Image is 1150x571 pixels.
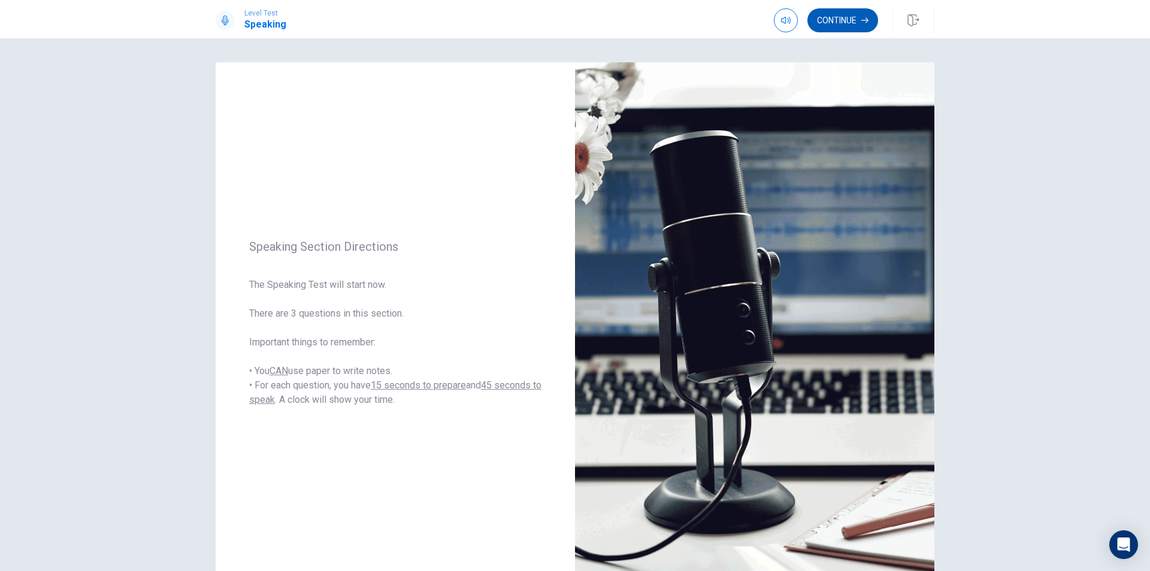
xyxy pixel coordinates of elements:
[249,239,541,254] span: Speaking Section Directions
[371,379,466,391] u: 15 seconds to prepare
[270,365,288,376] u: CAN
[244,9,286,17] span: Level Test
[244,17,286,32] h1: Speaking
[249,278,541,407] span: The Speaking Test will start now. There are 3 questions in this section. Important things to reme...
[807,8,878,32] button: Continue
[1109,530,1138,559] div: Open Intercom Messenger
